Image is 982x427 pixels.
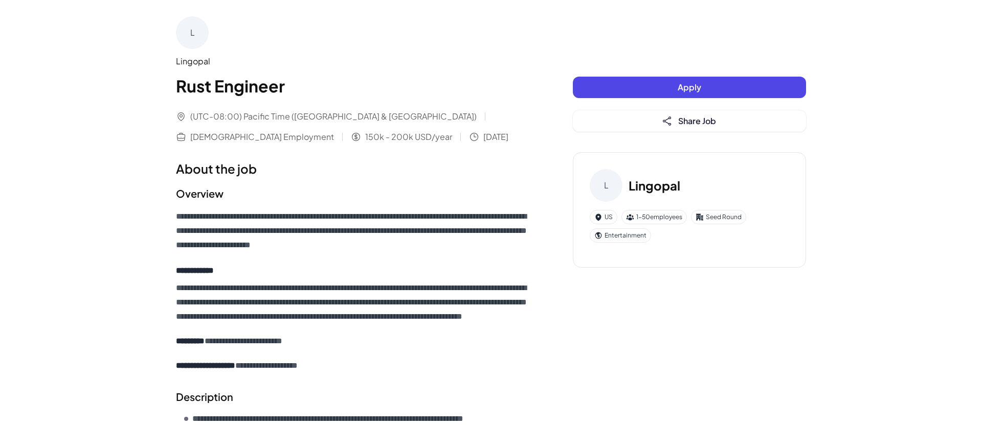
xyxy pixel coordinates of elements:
span: [DATE] [483,131,508,143]
span: [DEMOGRAPHIC_DATA] Employment [190,131,334,143]
h1: About the job [176,159,532,178]
span: Apply [678,82,701,92]
div: US [590,210,617,224]
h3: Lingopal [629,176,680,195]
div: L [176,16,209,49]
span: Share Job [678,115,716,126]
button: Share Job [573,110,806,132]
h2: Description [176,389,532,405]
div: Seed Round [691,210,746,224]
h1: Rust Engineer [176,74,532,98]
div: Entertainment [590,228,651,243]
div: Lingopal [176,55,532,67]
div: 1-50 employees [621,210,687,224]
span: 150k - 200k USD/year [365,131,452,143]
span: (UTC-08:00) Pacific Time ([GEOGRAPHIC_DATA] & [GEOGRAPHIC_DATA]) [190,110,477,123]
div: L [590,169,622,202]
h2: Overview [176,186,532,201]
button: Apply [573,77,806,98]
